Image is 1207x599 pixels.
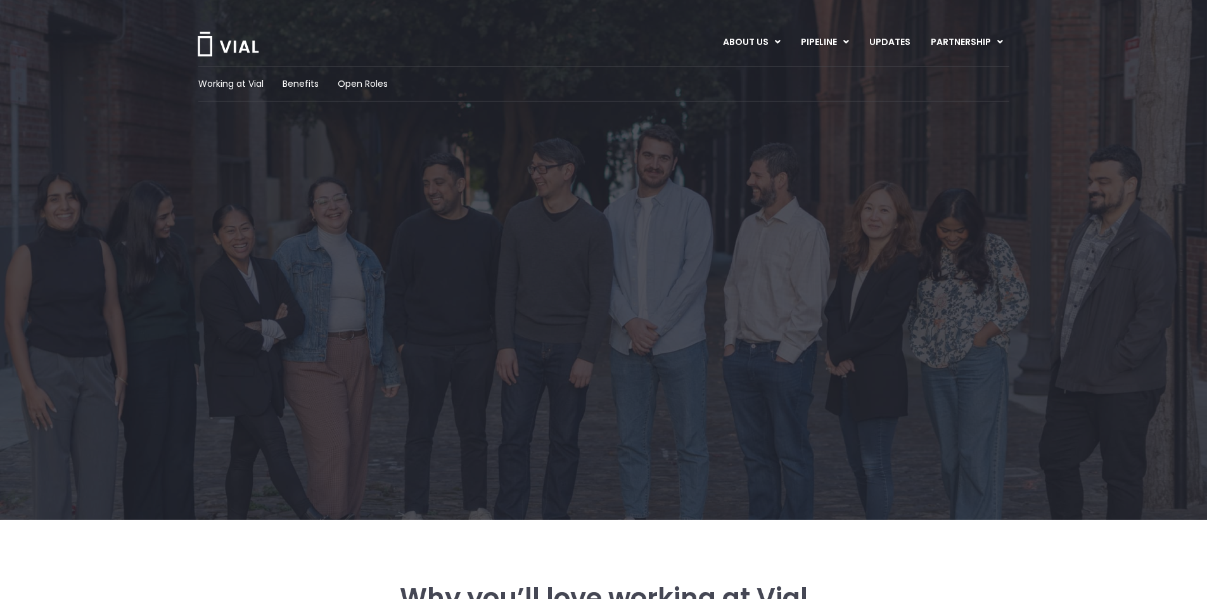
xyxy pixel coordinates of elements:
[859,32,920,53] a: UPDATES
[283,77,319,91] a: Benefits
[713,32,790,53] a: ABOUT USMenu Toggle
[196,32,260,56] img: Vial Logo
[921,32,1013,53] a: PARTNERSHIPMenu Toggle
[338,77,388,91] a: Open Roles
[791,32,859,53] a: PIPELINEMenu Toggle
[198,77,264,91] a: Working at Vial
